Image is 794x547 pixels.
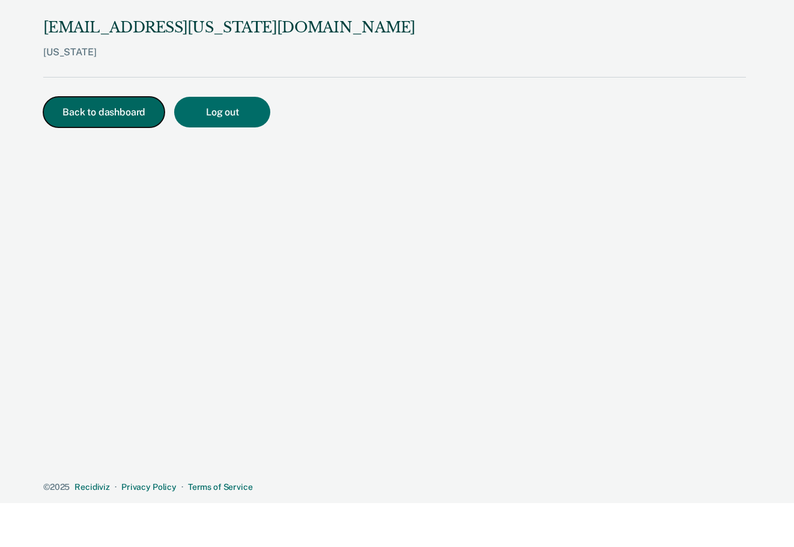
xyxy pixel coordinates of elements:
div: [EMAIL_ADDRESS][US_STATE][DOMAIN_NAME] [43,19,416,37]
button: Log out [174,97,270,127]
a: Recidiviz [74,482,110,492]
button: Back to dashboard [43,97,165,127]
a: Privacy Policy [121,482,177,492]
span: © 2025 [43,482,70,492]
div: [US_STATE] [43,46,416,77]
a: Terms of Service [188,482,253,492]
a: Back to dashboard [43,108,174,117]
div: · · [43,482,746,492]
